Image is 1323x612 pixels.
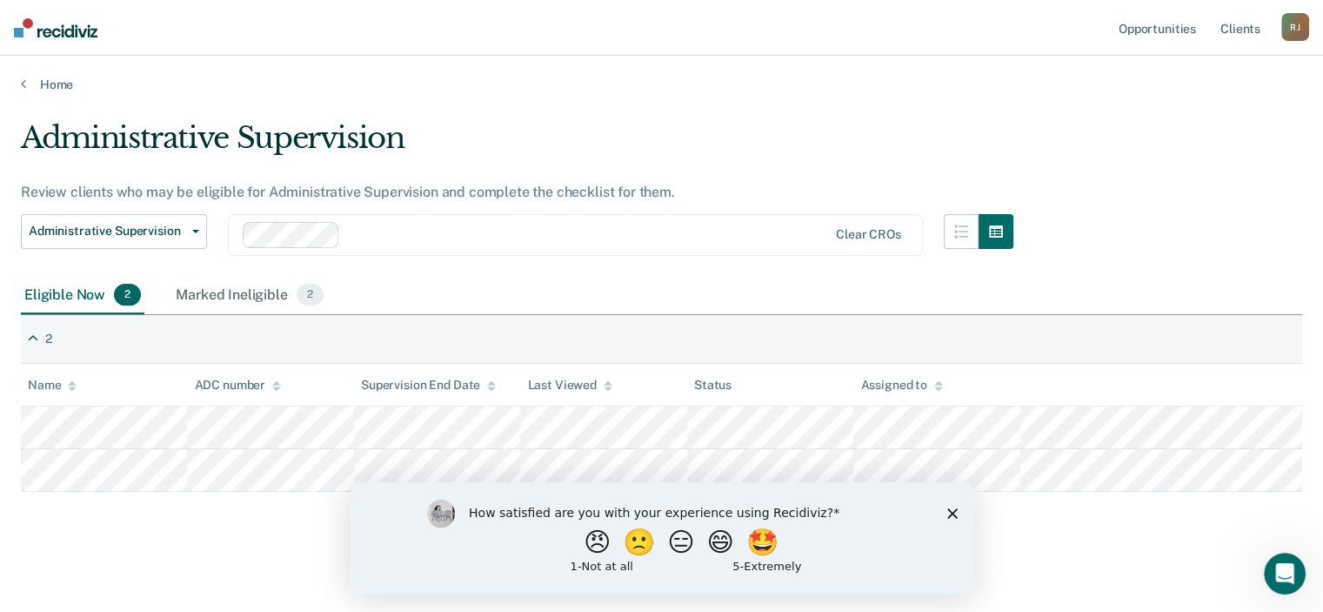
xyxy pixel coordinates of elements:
[1281,13,1309,41] div: R J
[836,227,901,242] div: Clear CROs
[1281,13,1309,41] button: RJ
[21,277,144,315] div: Eligible Now2
[194,378,281,393] div: ADC number
[694,378,732,393] div: Status
[297,284,324,306] span: 2
[1264,553,1306,595] iframe: Intercom live chat
[14,18,97,37] img: Recidiviz
[21,325,59,353] div: 2
[172,277,327,315] div: Marked Ineligible2
[860,378,942,393] div: Assigned to
[351,482,973,595] iframe: Survey by Kim from Recidiviz
[361,378,496,393] div: Supervision End Date
[21,214,207,249] button: Administrative Supervision
[21,184,1013,200] div: Review clients who may be eligible for Administrative Supervision and complete the checklist for ...
[45,332,52,346] div: 2
[29,224,185,239] span: Administrative Supervision
[28,378,77,393] div: Name
[21,77,1302,92] a: Home
[21,120,1013,170] div: Administrative Supervision
[114,284,141,306] span: 2
[527,378,611,393] div: Last Viewed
